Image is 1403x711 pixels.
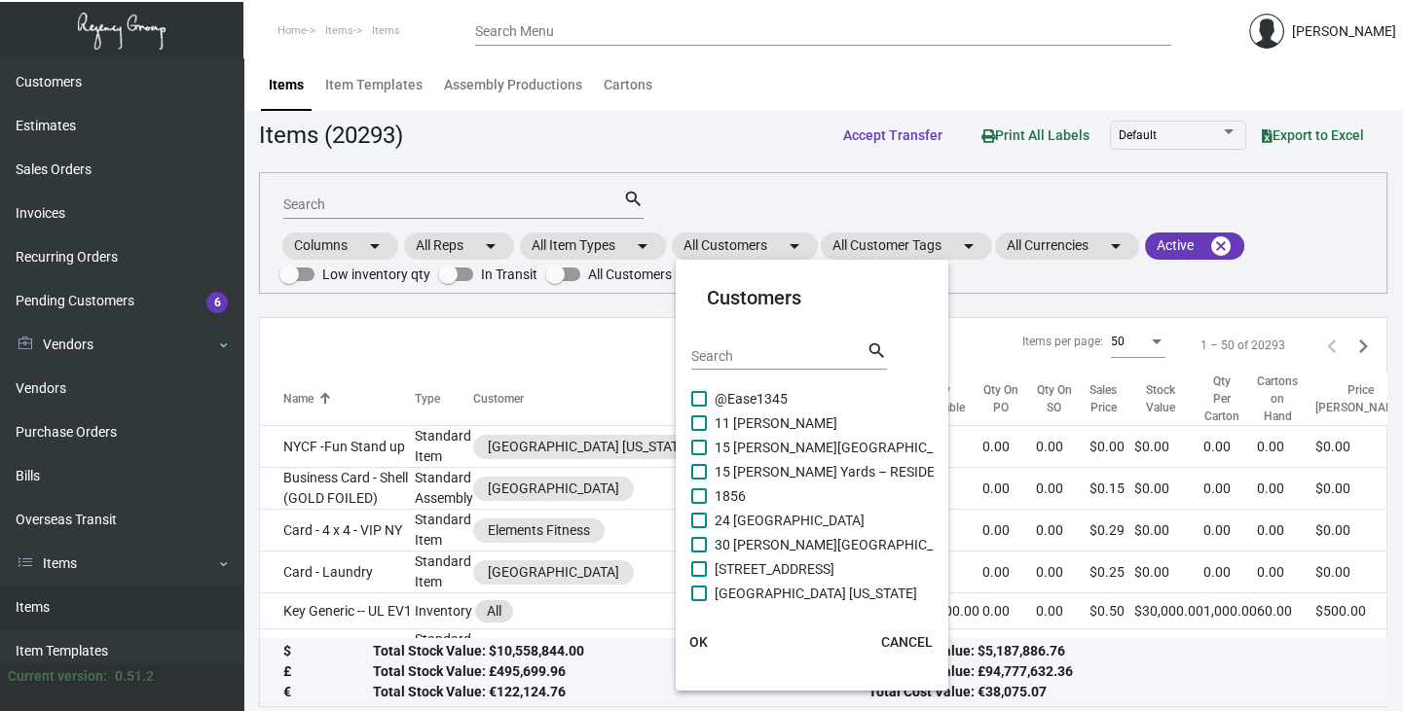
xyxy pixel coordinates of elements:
span: @Ease1345 [715,387,788,410]
mat-icon: search [867,339,887,363]
span: [STREET_ADDRESS] [715,557,834,581]
span: 30 [PERSON_NAME][GEOGRAPHIC_DATA] - Residences [715,533,1047,556]
div: 0.51.2 [115,666,154,687]
button: CANCEL [866,624,948,659]
span: 15 [PERSON_NAME] Yards – RESIDENCES - Inactive [715,460,1026,483]
span: 24 [GEOGRAPHIC_DATA] [715,509,865,532]
span: 15 [PERSON_NAME][GEOGRAPHIC_DATA] – RESIDENCES [715,436,1062,459]
span: 11 [PERSON_NAME] [715,411,837,435]
div: Current version: [8,666,107,687]
button: OK [668,624,730,659]
span: [GEOGRAPHIC_DATA] [US_STATE] [715,582,917,605]
span: 1856 [715,484,746,508]
mat-card-title: Customers [707,283,917,312]
span: OK [689,634,708,650]
span: CANCEL [881,634,933,650]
